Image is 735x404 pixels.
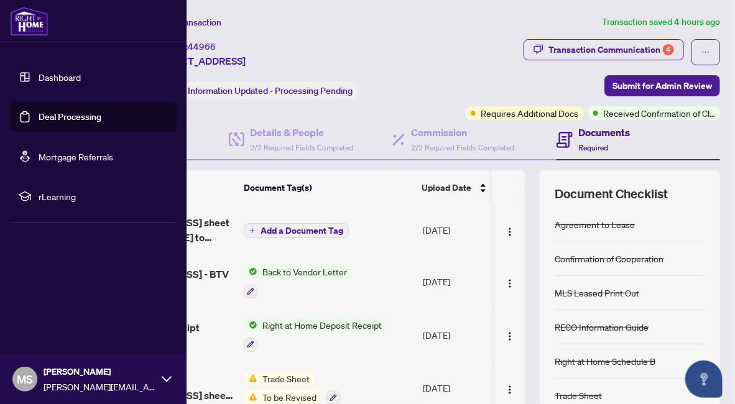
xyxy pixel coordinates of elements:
[188,85,353,96] span: Information Updated - Processing Pending
[155,17,221,28] span: View Transaction
[417,170,502,205] th: Upload Date
[579,143,609,152] span: Required
[604,75,720,96] button: Submit for Admin Review
[555,218,635,231] div: Agreement to Lease
[500,272,520,292] button: Logo
[251,125,354,140] h4: Details & People
[411,125,514,140] h4: Commission
[612,76,712,96] span: Submit for Admin Review
[411,143,514,152] span: 2/2 Required Fields Completed
[244,223,349,239] button: Add a Document Tag
[251,143,354,152] span: 2/2 Required Fields Completed
[39,111,101,122] a: Deal Processing
[422,181,472,195] span: Upload Date
[244,318,257,332] img: Status Icon
[10,6,49,36] img: logo
[505,278,515,288] img: Logo
[555,388,602,402] div: Trade Sheet
[244,318,387,352] button: Status IconRight at Home Deposit Receipt
[481,106,578,120] span: Requires Additional Docs
[603,106,715,120] span: Received Confirmation of Closing
[244,372,257,385] img: Status Icon
[154,53,246,68] span: [STREET_ADDRESS]
[39,151,113,162] a: Mortgage Referrals
[261,226,343,235] span: Add a Document Tag
[249,227,256,234] span: plus
[418,255,502,308] td: [DATE]
[500,378,520,398] button: Logo
[602,15,720,29] article: Transaction saved 4 hours ago
[701,48,710,57] span: ellipsis
[418,308,502,362] td: [DATE]
[257,372,315,385] span: Trade Sheet
[663,44,674,55] div: 4
[524,39,684,60] button: Transaction Communication4
[500,325,520,345] button: Logo
[44,365,155,379] span: [PERSON_NAME]
[505,227,515,237] img: Logo
[555,185,668,203] span: Document Checklist
[257,390,321,404] span: To be Revised
[244,265,257,278] img: Status Icon
[555,286,639,300] div: MLS Leased Print Out
[17,370,33,388] span: MS
[555,320,649,334] div: RECO Information Guide
[44,380,155,393] span: [PERSON_NAME][EMAIL_ADDRESS][DOMAIN_NAME]
[244,390,257,404] img: Status Icon
[505,331,515,341] img: Logo
[39,71,81,83] a: Dashboard
[244,265,352,298] button: Status IconBack to Vendor Letter
[505,385,515,395] img: Logo
[257,318,387,332] span: Right at Home Deposit Receipt
[239,170,417,205] th: Document Tag(s)
[579,125,631,140] h4: Documents
[555,354,655,368] div: Right at Home Schedule B
[39,190,168,203] span: rLearning
[244,223,349,238] button: Add a Document Tag
[555,252,663,265] div: Confirmation of Cooperation
[500,220,520,240] button: Logo
[154,82,358,99] div: Status:
[548,40,674,60] div: Transaction Communication
[257,265,352,278] span: Back to Vendor Letter
[418,205,502,255] td: [DATE]
[188,41,216,52] span: 44966
[685,360,723,398] button: Open asap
